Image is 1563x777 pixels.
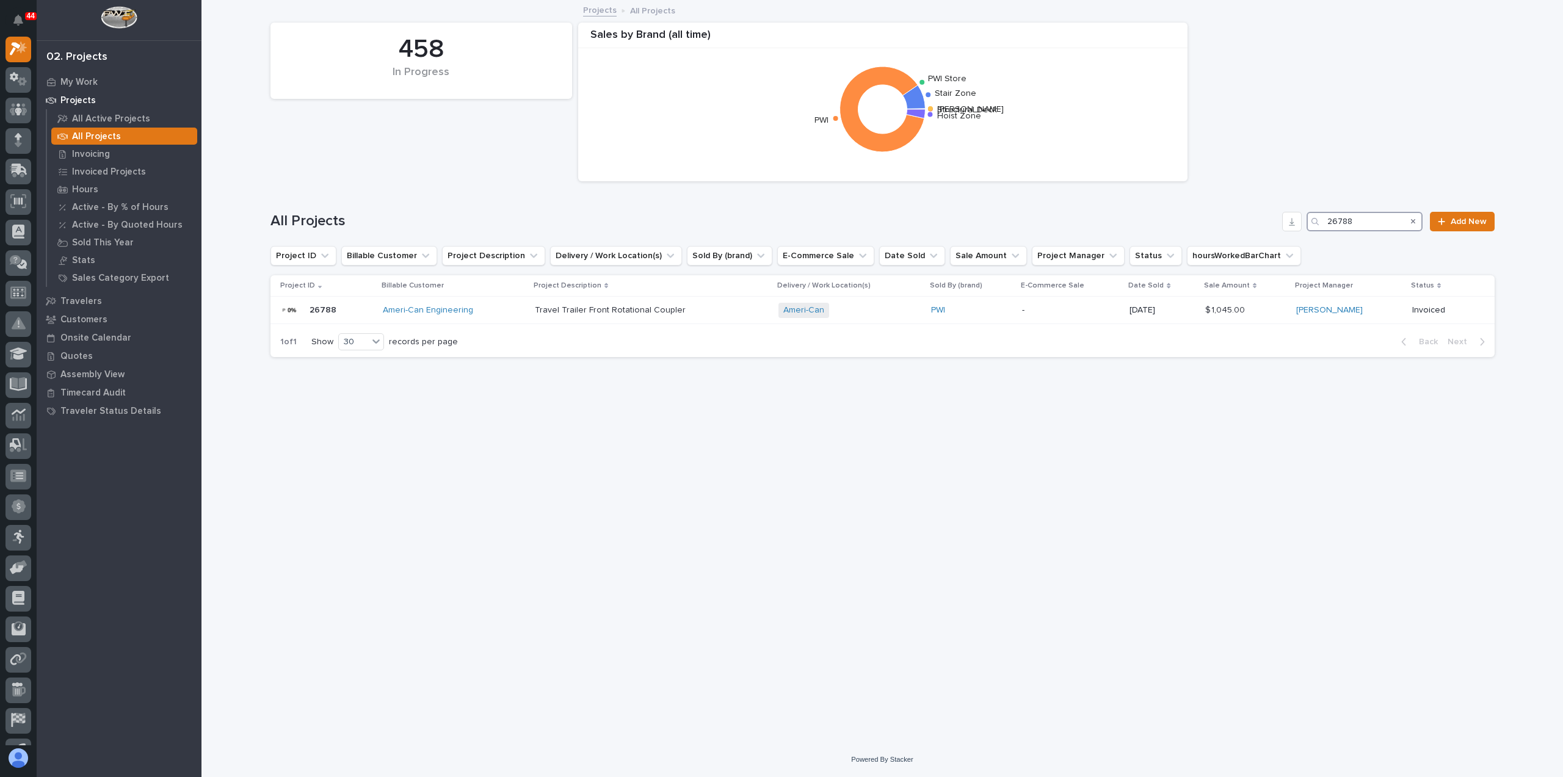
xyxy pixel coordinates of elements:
[47,163,201,180] a: Invoiced Projects
[383,305,473,316] a: Ameri-Can Engineering
[931,305,945,316] a: PWI
[72,167,146,178] p: Invoiced Projects
[1412,305,1475,316] p: Invoiced
[630,3,675,16] p: All Projects
[937,105,1004,114] text: [PERSON_NAME]
[5,745,31,771] button: users-avatar
[311,337,333,347] p: Show
[72,131,121,142] p: All Projects
[270,212,1278,230] h1: All Projects
[1411,279,1434,292] p: Status
[37,73,201,91] a: My Work
[687,246,772,266] button: Sold By (brand)
[578,29,1188,49] div: Sales by Brand (all time)
[37,91,201,109] a: Projects
[1021,279,1084,292] p: E-Commerce Sale
[339,336,368,349] div: 30
[60,296,102,307] p: Travelers
[72,273,169,284] p: Sales Category Export
[47,216,201,233] a: Active - By Quoted Hours
[72,149,110,160] p: Invoicing
[291,66,551,92] div: In Progress
[72,255,95,266] p: Stats
[930,279,982,292] p: Sold By (brand)
[1296,305,1363,316] a: [PERSON_NAME]
[101,6,137,29] img: Workspace Logo
[47,110,201,127] a: All Active Projects
[1443,336,1495,347] button: Next
[1032,246,1125,266] button: Project Manager
[1448,336,1474,347] span: Next
[1204,279,1250,292] p: Sale Amount
[47,234,201,251] a: Sold This Year
[37,383,201,402] a: Timecard Audit
[382,279,444,292] p: Billable Customer
[1430,212,1494,231] a: Add New
[814,117,829,125] text: PWI
[851,756,913,763] a: Powered By Stacker
[310,303,339,316] p: 26788
[1130,246,1182,266] button: Status
[72,202,169,213] p: Active - By % of Hours
[534,279,601,292] p: Project Description
[37,365,201,383] a: Assembly View
[60,314,107,325] p: Customers
[879,246,945,266] button: Date Sold
[72,184,98,195] p: Hours
[280,279,315,292] p: Project ID
[47,128,201,145] a: All Projects
[37,310,201,328] a: Customers
[60,369,125,380] p: Assembly View
[1307,212,1423,231] input: Search
[60,77,98,88] p: My Work
[47,269,201,286] a: Sales Category Export
[1451,217,1487,226] span: Add New
[46,51,107,64] div: 02. Projects
[583,2,617,16] a: Projects
[935,89,976,98] text: Stair Zone
[27,12,35,20] p: 44
[550,246,682,266] button: Delivery / Work Location(s)
[60,333,131,344] p: Onsite Calendar
[950,246,1027,266] button: Sale Amount
[1022,305,1120,316] p: -
[1391,336,1443,347] button: Back
[270,327,306,357] p: 1 of 1
[341,246,437,266] button: Billable Customer
[937,106,997,114] text: Structural Deck
[1187,246,1301,266] button: hoursWorkedBarChart
[1128,279,1164,292] p: Date Sold
[37,402,201,420] a: Traveler Status Details
[47,198,201,215] a: Active - By % of Hours
[15,15,31,34] div: Notifications44
[937,112,981,120] text: Hoist Zone
[47,251,201,269] a: Stats
[270,246,336,266] button: Project ID
[389,337,458,347] p: records per page
[5,7,31,33] button: Notifications
[60,95,96,106] p: Projects
[37,328,201,347] a: Onsite Calendar
[60,406,161,417] p: Traveler Status Details
[47,181,201,198] a: Hours
[270,297,1495,324] tr: 2678826788 Ameri-Can Engineering Travel Trailer Front Rotational CouplerTravel Trailer Front Rota...
[1295,279,1353,292] p: Project Manager
[1205,303,1247,316] p: $ 1,045.00
[1130,305,1195,316] p: [DATE]
[783,305,824,316] a: Ameri-Can
[442,246,545,266] button: Project Description
[777,279,871,292] p: Delivery / Work Location(s)
[928,75,966,84] text: PWI Store
[1412,336,1438,347] span: Back
[72,114,150,125] p: All Active Projects
[37,292,201,310] a: Travelers
[777,246,874,266] button: E-Commerce Sale
[72,220,183,231] p: Active - By Quoted Hours
[72,237,134,248] p: Sold This Year
[291,34,551,65] div: 458
[535,303,688,316] p: Travel Trailer Front Rotational Coupler
[60,351,93,362] p: Quotes
[37,347,201,365] a: Quotes
[60,388,126,399] p: Timecard Audit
